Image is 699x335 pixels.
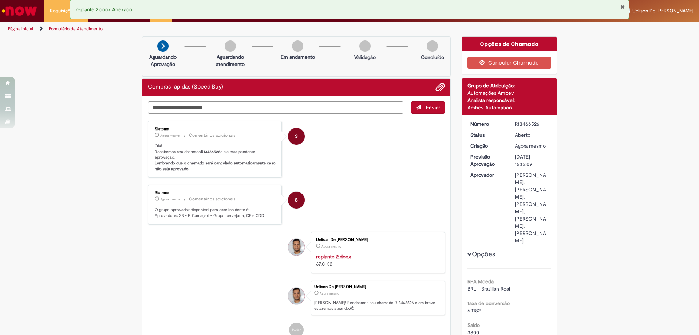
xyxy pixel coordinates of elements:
dt: Número [465,120,510,128]
div: Automações Ambev [467,89,552,97]
img: img-circle-grey.png [292,40,303,52]
b: R13466526 [201,149,220,155]
div: R13466526 [515,120,549,128]
p: Em andamento [281,53,315,61]
a: replante 2.docx [316,253,351,260]
textarea: Digite sua mensagem aqui... [148,101,403,114]
dt: Status [465,131,510,139]
div: Aberto [515,131,549,139]
li: Uelison De Santana Simoes [148,281,445,316]
div: [PERSON_NAME], [PERSON_NAME], [PERSON_NAME], [PERSON_NAME], [PERSON_NAME] [515,171,549,244]
span: Agora mesmo [320,291,339,296]
dt: Criação [465,142,510,149]
p: Concluído [421,54,444,61]
a: Formulário de Atendimento [49,26,103,32]
button: Enviar [411,101,445,114]
img: img-circle-grey.png [359,40,371,52]
time: 01/09/2025 09:15:09 [515,143,546,149]
span: Agora mesmo [515,143,546,149]
span: Agora mesmo [160,133,180,138]
dt: Previsão Aprovação [465,153,510,168]
small: Comentários adicionais [189,196,236,202]
p: Aguardando Aprovação [145,53,181,68]
p: Aguardando atendimento [213,53,248,68]
b: RPA Moeda [467,278,494,285]
small: Comentários adicionais [189,132,236,139]
a: Página inicial [8,26,33,32]
button: Adicionar anexos [435,82,445,92]
img: arrow-next.png [157,40,169,52]
p: [PERSON_NAME]! Recebemos seu chamado R13466526 e em breve estaremos atuando. [314,300,441,311]
button: Cancelar Chamado [467,57,552,69]
span: S [295,128,298,145]
span: S [295,191,298,209]
time: 01/09/2025 09:15:21 [160,133,180,138]
div: Opções do Chamado [462,37,557,51]
h2: Compras rápidas (Speed Buy) Histórico de tíquete [148,84,223,90]
img: img-circle-grey.png [427,40,438,52]
span: 6.1182 [467,307,481,314]
div: 67.0 KB [316,253,437,268]
div: [DATE] 16:15:09 [515,153,549,168]
p: O grupo aprovador disponível para esse incidente é: Aprovadores SB - F. Camaçari - Grupo cervejar... [155,207,276,218]
time: 01/09/2025 09:15:01 [321,244,341,249]
div: System [288,128,305,145]
p: Validação [354,54,376,61]
b: taxa de conversão [467,300,510,307]
img: img-circle-grey.png [225,40,236,52]
img: ServiceNow [1,4,38,18]
span: Agora mesmo [321,244,341,249]
div: Uelison De Santana Simoes [288,288,305,304]
span: BRL - Brazilian Real [467,285,510,292]
div: System [288,192,305,209]
b: Lembrando que o chamado será cancelado automaticamente caso não seja aprovado. [155,160,277,172]
b: Saldo [467,322,480,328]
ul: Trilhas de página [5,22,461,36]
time: 01/09/2025 09:15:18 [160,197,180,202]
div: Analista responsável: [467,97,552,104]
p: Olá! Recebemos seu chamado e ele esta pendente aprovação. [155,143,276,172]
div: Sistema [155,127,276,131]
span: Requisições [50,7,75,15]
div: Uelison De [PERSON_NAME] [314,285,441,289]
span: Uelison De [PERSON_NAME] [632,8,694,14]
div: Ambev Automation [467,104,552,111]
time: 01/09/2025 09:15:09 [320,291,339,296]
div: Sistema [155,191,276,195]
div: Uelison De [PERSON_NAME] [316,238,437,242]
div: 01/09/2025 09:15:09 [515,142,549,149]
dt: Aprovador [465,171,510,179]
span: Enviar [426,104,440,111]
span: Agora mesmo [160,197,180,202]
div: Grupo de Atribuição: [467,82,552,89]
button: Fechar Notificação [620,4,625,10]
span: replante 2.docx Anexado [76,6,132,13]
div: Uelison De Santana Simoes [288,239,305,256]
